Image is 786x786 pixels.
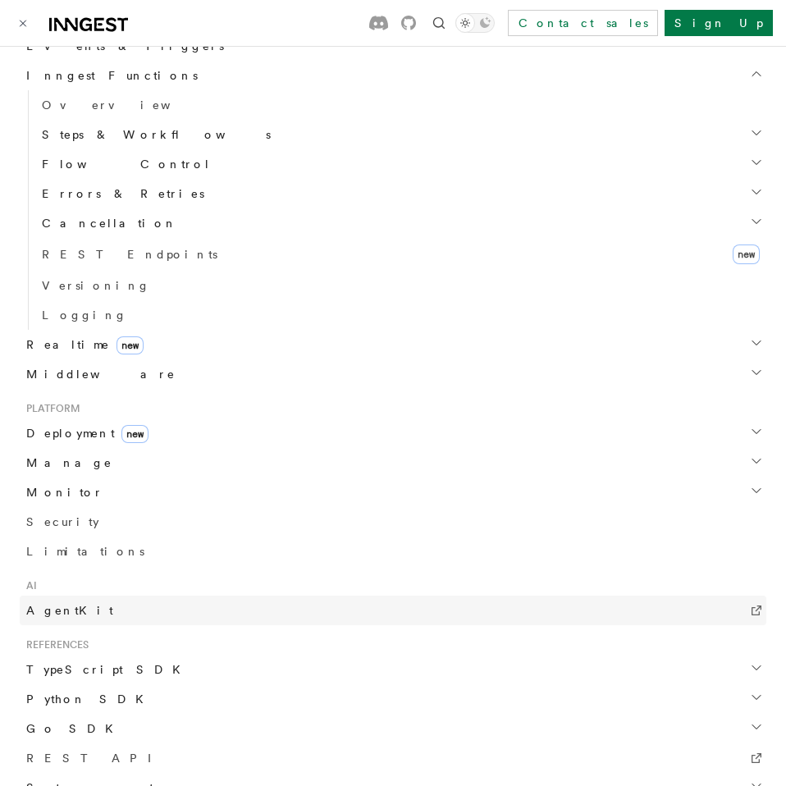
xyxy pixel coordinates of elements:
button: Monitor [20,478,766,507]
span: Errors & Retries [35,185,204,202]
span: AI [20,579,37,592]
a: Versioning [35,271,766,300]
button: Manage [20,448,766,478]
span: REST API [26,752,166,765]
span: Go SDK [20,720,123,737]
span: TypeScript SDK [20,661,190,678]
span: Middleware [20,366,176,382]
a: Contact sales [508,10,658,36]
span: Realtime [20,336,144,353]
button: Go SDK [20,714,766,743]
button: Flow Control [35,149,766,179]
span: Steps & Workflows [35,126,271,143]
a: REST API [20,743,766,773]
span: Inngest Functions [20,67,198,84]
button: Inngest Functions [20,61,766,90]
span: References [20,638,89,651]
span: Python SDK [20,691,153,707]
span: new [733,244,760,264]
button: Middleware [20,359,766,389]
a: Security [20,507,766,537]
button: Errors & Retries [35,179,766,208]
button: Toggle navigation [13,13,33,33]
button: Python SDK [20,684,766,714]
a: Logging [35,300,766,330]
button: Steps & Workflows [35,120,766,149]
button: Find something... [429,13,449,33]
span: REST Endpoints [42,248,217,261]
button: Cancellation [35,208,766,238]
span: Security [26,515,99,528]
a: REST Endpointsnew [35,238,766,271]
span: new [121,425,149,443]
a: Limitations [20,537,766,566]
span: Logging [42,308,127,322]
button: Toggle dark mode [455,13,495,33]
div: Inngest Functions [20,90,766,330]
span: new [117,336,144,354]
a: Overview [35,90,766,120]
span: Monitor [20,484,103,500]
a: AgentKit [20,596,766,625]
span: Deployment [20,425,149,441]
span: Manage [20,455,112,471]
button: TypeScript SDK [20,655,766,684]
span: Versioning [42,279,150,292]
button: Realtimenew [20,330,766,359]
span: Platform [20,402,80,415]
span: AgentKit [26,604,113,617]
span: Limitations [26,545,144,558]
span: Overview [42,98,211,112]
button: Deploymentnew [20,418,766,448]
span: Flow Control [35,156,211,172]
span: Cancellation [35,215,177,231]
a: Sign Up [665,10,773,36]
